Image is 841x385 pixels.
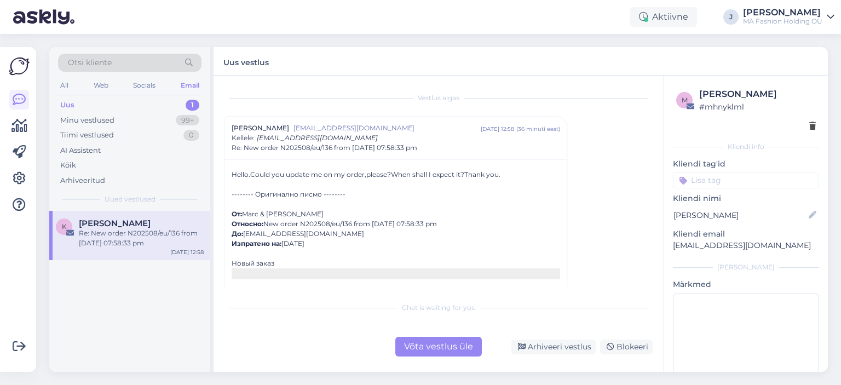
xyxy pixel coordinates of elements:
[60,160,76,171] div: Kõik
[699,101,816,113] div: # mhnyklml
[60,100,74,111] div: Uus
[511,340,596,354] div: Arhiveeri vestlus
[673,172,819,188] input: Lisa tag
[232,210,242,218] b: От:
[232,229,243,238] b: До:
[170,248,204,256] div: [DATE] 12:58
[62,222,67,231] span: K
[723,9,739,25] div: J
[516,125,560,133] div: ( 36 minuti eest )
[178,78,201,93] div: Email
[131,78,158,93] div: Socials
[224,303,653,313] div: Chat is waiting for you
[232,239,281,248] b: Изпратено на:
[673,240,819,251] p: [EMAIL_ADDRESS][DOMAIN_NAME]
[600,340,653,354] div: Blokeeri
[105,194,155,204] span: Uued vestlused
[9,56,30,77] img: Askly Logo
[232,143,417,153] span: Re: New order N202508/eu/136 from [DATE] 07:58:33 pm
[60,145,101,156] div: AI Assistent
[183,130,199,141] div: 0
[395,337,482,357] div: Võta vestlus üle
[293,123,481,133] span: [EMAIL_ADDRESS][DOMAIN_NAME]
[186,100,199,111] div: 1
[60,175,105,186] div: Arhiveeritud
[481,125,514,133] div: [DATE] 12:58
[224,93,653,103] div: Vestlus algas
[79,219,151,228] span: Kristina Yosifova
[232,220,263,228] b: Относно:
[673,158,819,170] p: Kliendi tag'id
[673,279,819,290] p: Märkmed
[232,123,289,133] span: [PERSON_NAME]
[673,209,807,221] input: Lisa nimi
[79,228,204,248] div: Re: New order N202508/eu/136 from [DATE] 07:58:33 pm
[58,78,71,93] div: All
[682,96,688,104] span: m
[223,54,269,68] label: Uus vestlus
[743,17,822,26] div: MA Fashion Holding OÜ
[60,115,114,126] div: Minu vestlused
[232,134,255,142] span: Kellele :
[743,8,822,17] div: [PERSON_NAME]
[673,262,819,272] div: [PERSON_NAME]
[68,57,112,68] span: Otsi kliente
[673,228,819,240] p: Kliendi email
[257,134,378,142] span: [EMAIL_ADDRESS][DOMAIN_NAME]
[60,130,114,141] div: Tiimi vestlused
[743,8,834,26] a: [PERSON_NAME]MA Fashion Holding OÜ
[630,7,697,27] div: Aktiivne
[176,115,199,126] div: 99+
[673,193,819,204] p: Kliendi nimi
[91,78,111,93] div: Web
[673,142,819,152] div: Kliendi info
[699,88,816,101] div: [PERSON_NAME]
